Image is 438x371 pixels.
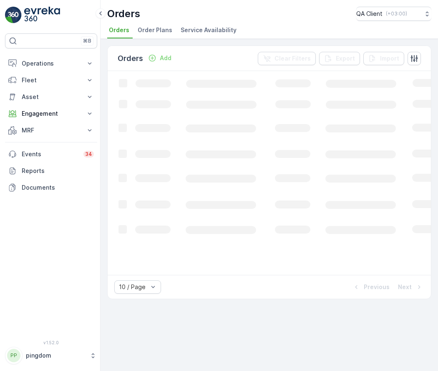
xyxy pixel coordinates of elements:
[363,52,404,65] button: Import
[356,7,431,21] button: QA Client(+03:00)
[109,26,129,34] span: Orders
[5,72,97,89] button: Fleet
[5,105,97,122] button: Engagement
[258,52,316,65] button: Clear Filters
[336,54,355,63] p: Export
[5,340,97,345] span: v 1.52.0
[5,163,97,179] a: Reports
[351,282,390,292] button: Previous
[5,7,22,23] img: logo
[7,349,20,362] div: PP
[22,183,94,192] p: Documents
[160,54,171,62] p: Add
[386,10,407,17] p: ( +03:00 )
[26,351,86,360] p: pingdom
[5,122,97,139] button: MRF
[5,55,97,72] button: Operations
[85,151,92,158] p: 34
[22,93,81,101] p: Asset
[181,26,237,34] span: Service Availability
[5,347,97,364] button: PPpingdom
[5,89,97,105] button: Asset
[356,10,383,18] p: QA Client
[118,53,143,64] p: Orders
[398,283,412,291] p: Next
[274,54,311,63] p: Clear Filters
[138,26,172,34] span: Order Plans
[83,38,91,44] p: ⌘B
[24,7,60,23] img: logo_light-DOdMpM7g.png
[5,179,97,196] a: Documents
[22,59,81,68] p: Operations
[145,53,175,63] button: Add
[397,282,424,292] button: Next
[364,283,390,291] p: Previous
[22,76,81,84] p: Fleet
[380,54,399,63] p: Import
[107,7,140,20] p: Orders
[319,52,360,65] button: Export
[5,146,97,163] a: Events34
[22,109,81,118] p: Engagement
[22,126,81,135] p: MRF
[22,167,94,175] p: Reports
[22,150,78,158] p: Events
